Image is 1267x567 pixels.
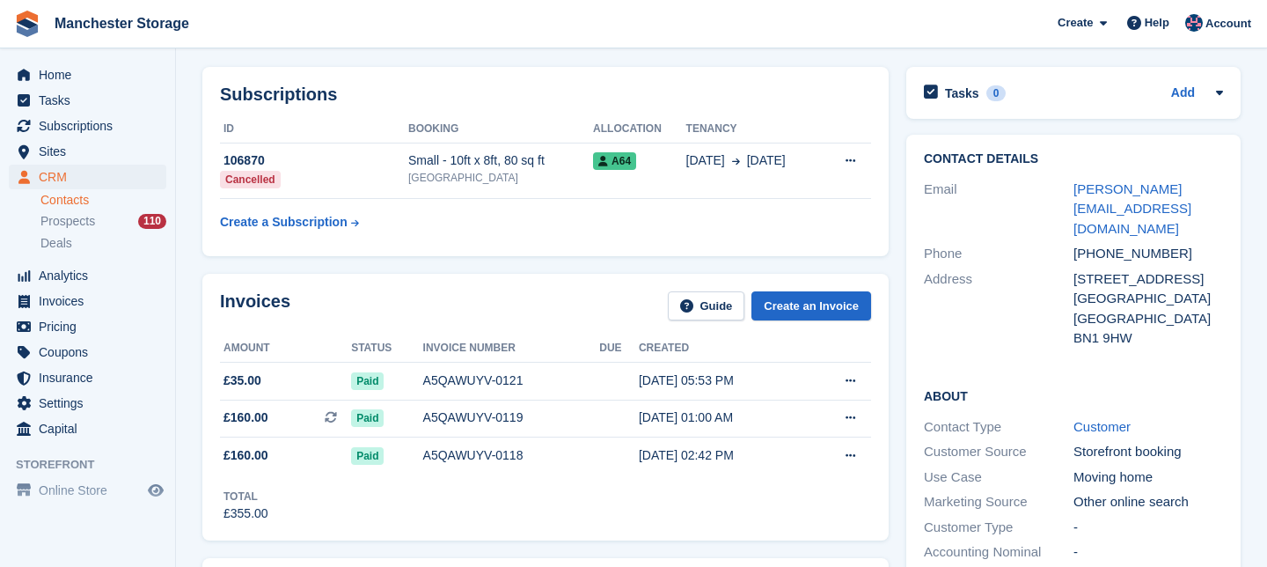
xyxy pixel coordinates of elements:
div: Contact Type [924,417,1073,438]
a: Add [1171,84,1195,104]
a: menu [9,263,166,288]
a: Prospects 110 [40,212,166,231]
span: Paid [351,372,384,390]
img: stora-icon-8386f47178a22dfd0bd8f6a31ec36ba5ce8667c1dd55bd0f319d3a0aa187defe.svg [14,11,40,37]
span: Coupons [39,340,144,364]
span: £160.00 [223,446,268,465]
a: Preview store [145,480,166,501]
a: Customer [1073,419,1131,434]
div: Total [223,489,268,504]
div: Create a Subscription [220,213,348,232]
th: Created [639,335,806,363]
h2: Invoices [220,291,290,320]
a: Create a Subscription [220,206,359,239]
div: Use Case [924,468,1073,488]
th: Due [599,335,639,363]
th: Booking [408,115,593,144]
a: menu [9,478,166,503]
div: BN1 9HW [1073,328,1223,349]
div: [GEOGRAPHIC_DATA] [1073,309,1223,329]
div: [DATE] 05:53 PM [639,372,806,390]
a: menu [9,314,166,339]
a: Contacts [40,192,166,209]
th: Status [351,335,422,363]
span: Create [1058,14,1093,32]
a: Deals [40,234,166,253]
div: Cancelled [220,171,281,188]
span: Insurance [39,365,144,390]
div: [DATE] 01:00 AM [639,409,806,427]
span: A64 [593,152,636,170]
div: A5QAWUYV-0118 [423,446,600,465]
span: Online Store [39,478,144,503]
th: Tenancy [686,115,822,144]
h2: Tasks [945,85,979,101]
h2: Subscriptions [220,85,871,105]
span: Subscriptions [39,114,144,138]
span: Paid [351,409,384,427]
span: Tasks [39,88,144,113]
div: [DATE] 02:42 PM [639,446,806,465]
div: [GEOGRAPHIC_DATA] [408,170,593,186]
span: £35.00 [223,372,261,390]
h2: Contact Details [924,152,1223,166]
th: Allocation [593,115,686,144]
span: Sites [39,139,144,164]
div: [STREET_ADDRESS] [1073,269,1223,290]
a: menu [9,88,166,113]
span: Pricing [39,314,144,339]
span: Analytics [39,263,144,288]
div: Customer Type [924,518,1073,538]
div: Small - 10ft x 8ft, 80 sq ft [408,151,593,170]
div: 110 [138,214,166,229]
a: menu [9,139,166,164]
div: Storefront booking [1073,442,1223,462]
a: Manchester Storage [48,9,196,38]
a: menu [9,365,166,390]
a: menu [9,114,166,138]
a: menu [9,340,166,364]
div: £355.00 [223,504,268,523]
div: [PHONE_NUMBER] [1073,244,1223,264]
div: Customer Source [924,442,1073,462]
span: Settings [39,391,144,416]
a: menu [9,391,166,416]
div: - [1073,518,1223,538]
span: CRM [39,165,144,189]
div: Marketing Source [924,492,1073,512]
a: [PERSON_NAME][EMAIL_ADDRESS][DOMAIN_NAME] [1073,181,1191,236]
th: Amount [220,335,351,363]
div: Moving home [1073,468,1223,488]
span: Help [1145,14,1169,32]
div: A5QAWUYV-0119 [423,409,600,427]
span: Deals [40,235,72,252]
span: [DATE] [747,151,786,170]
span: £160.00 [223,409,268,427]
a: menu [9,63,166,87]
h2: About [924,387,1223,404]
a: menu [9,165,166,189]
div: 0 [986,85,1007,101]
div: [GEOGRAPHIC_DATA] [1073,289,1223,309]
a: menu [9,289,166,313]
a: Create an Invoice [751,291,871,320]
span: [DATE] [686,151,725,170]
a: menu [9,416,166,441]
span: Paid [351,447,384,465]
div: A5QAWUYV-0121 [423,372,600,390]
div: Email [924,180,1073,239]
a: Guide [668,291,745,320]
div: 106870 [220,151,408,170]
span: Account [1205,15,1251,33]
span: Storefront [16,456,175,474]
th: ID [220,115,408,144]
div: Other online search [1073,492,1223,512]
span: Home [39,63,144,87]
span: Capital [39,416,144,441]
th: Invoice number [423,335,600,363]
span: Prospects [40,213,95,230]
span: Invoices [39,289,144,313]
div: Phone [924,244,1073,264]
div: Address [924,269,1073,349]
